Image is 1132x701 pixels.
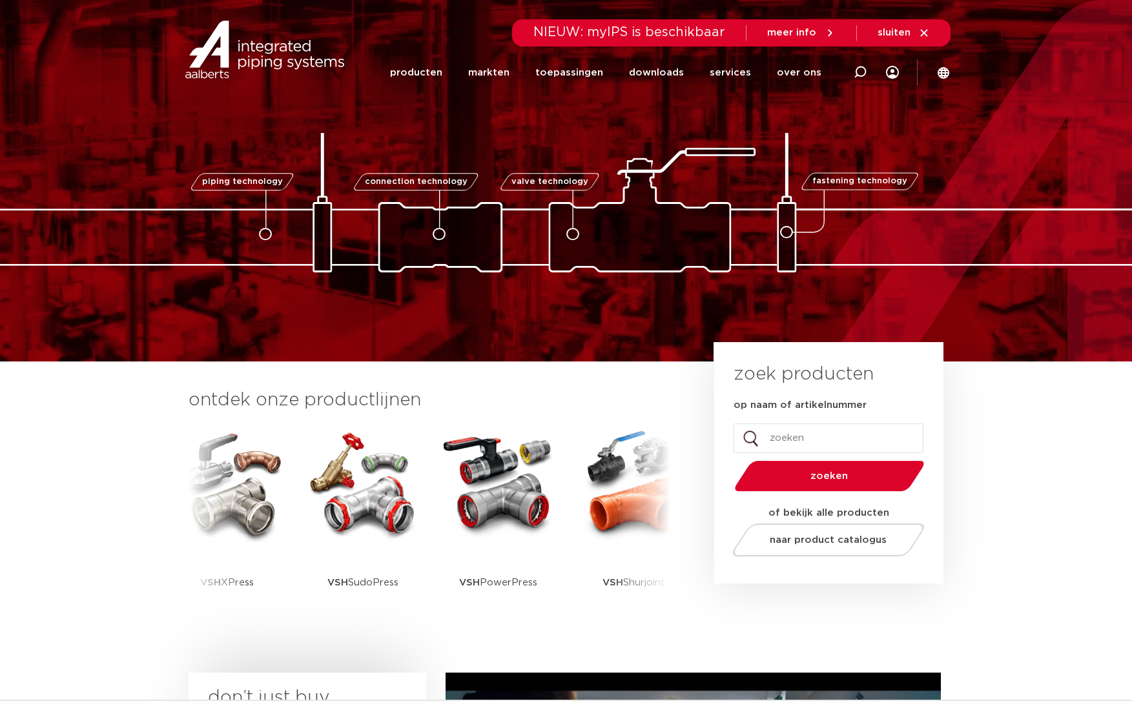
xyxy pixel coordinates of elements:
[200,542,254,623] p: XPress
[602,578,623,587] strong: VSH
[734,361,874,387] h3: zoek producten
[629,46,684,99] a: downloads
[189,387,670,413] h3: ontdek onze productlijnen
[878,27,930,39] a: sluiten
[305,426,421,623] a: VSHSudoPress
[459,578,480,587] strong: VSH
[533,26,725,39] span: NIEUW: myIPS is beschikbaar
[729,523,927,556] a: naar product catalogus
[767,27,836,39] a: meer info
[202,178,283,186] span: piping technology
[390,46,821,99] nav: Menu
[390,46,442,99] a: producten
[734,399,867,412] label: op naam of artikelnummer
[200,578,221,587] strong: VSH
[327,578,348,587] strong: VSH
[468,46,509,99] a: markten
[169,426,285,623] a: VSHXPress
[886,46,899,99] div: my IPS
[364,178,467,186] span: connection technology
[535,46,603,99] a: toepassingen
[729,460,929,493] button: zoeken
[602,542,665,623] p: Shurjoint
[710,46,751,99] a: services
[327,542,398,623] p: SudoPress
[440,426,557,623] a: VSHPowerPress
[511,178,588,186] span: valve technology
[767,28,816,37] span: meer info
[768,471,891,481] span: zoeken
[734,423,923,453] input: zoeken
[768,508,889,518] strong: of bekijk alle producten
[777,46,821,99] a: over ons
[459,542,537,623] p: PowerPress
[812,178,907,186] span: fastening technology
[878,28,911,37] span: sluiten
[576,426,692,623] a: VSHShurjoint
[770,535,887,545] span: naar product catalogus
